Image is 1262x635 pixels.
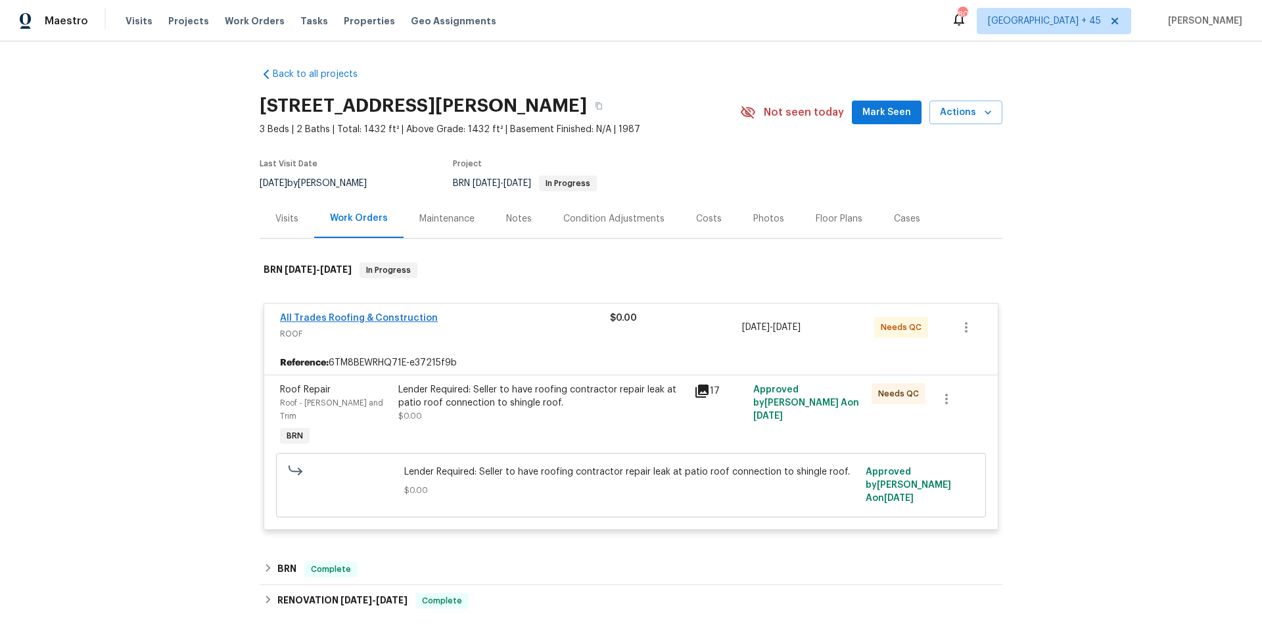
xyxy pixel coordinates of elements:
[453,160,482,168] span: Project
[419,212,475,225] div: Maintenance
[506,212,532,225] div: Notes
[320,265,352,274] span: [DATE]
[285,265,316,274] span: [DATE]
[340,596,408,605] span: -
[361,264,416,277] span: In Progress
[742,323,770,332] span: [DATE]
[503,179,531,188] span: [DATE]
[260,99,587,112] h2: [STREET_ADDRESS][PERSON_NAME]
[753,412,783,421] span: [DATE]
[878,387,924,400] span: Needs QC
[398,383,686,410] div: Lender Required: Seller to have roofing contractor repair leak at patio roof connection to shingl...
[773,323,801,332] span: [DATE]
[260,585,1002,617] div: RENOVATION [DATE]-[DATE]Complete
[285,265,352,274] span: -
[398,412,422,420] span: $0.00
[306,563,356,576] span: Complete
[340,596,372,605] span: [DATE]
[260,123,740,136] span: 3 Beds | 2 Baths | Total: 1432 ft² | Above Grade: 1432 ft² | Basement Finished: N/A | 1987
[940,105,992,121] span: Actions
[587,94,611,118] button: Copy Address
[264,262,352,278] h6: BRN
[764,106,844,119] span: Not seen today
[417,594,467,607] span: Complete
[473,179,500,188] span: [DATE]
[280,399,383,420] span: Roof - [PERSON_NAME] and Trim
[404,484,858,497] span: $0.00
[852,101,922,125] button: Mark Seen
[540,179,596,187] span: In Progress
[126,14,152,28] span: Visits
[225,14,285,28] span: Work Orders
[280,314,438,323] a: All Trades Roofing & Construction
[300,16,328,26] span: Tasks
[411,14,496,28] span: Geo Assignments
[563,212,665,225] div: Condition Adjustments
[260,249,1002,291] div: BRN [DATE]-[DATE]In Progress
[473,179,531,188] span: -
[264,351,998,375] div: 6TM8BEWRHQ71E-e37215f9b
[610,314,637,323] span: $0.00
[260,179,287,188] span: [DATE]
[280,385,331,394] span: Roof Repair
[1163,14,1242,28] span: [PERSON_NAME]
[275,212,298,225] div: Visits
[45,14,88,28] span: Maestro
[330,212,388,225] div: Work Orders
[753,212,784,225] div: Photos
[344,14,395,28] span: Properties
[753,385,859,421] span: Approved by [PERSON_NAME] A on
[277,561,296,577] h6: BRN
[281,429,308,442] span: BRN
[260,68,386,81] a: Back to all projects
[376,596,408,605] span: [DATE]
[884,494,914,503] span: [DATE]
[280,327,610,341] span: ROOF
[816,212,862,225] div: Floor Plans
[958,8,967,21] div: 808
[696,212,722,225] div: Costs
[260,176,383,191] div: by [PERSON_NAME]
[929,101,1002,125] button: Actions
[988,14,1101,28] span: [GEOGRAPHIC_DATA] + 45
[260,160,317,168] span: Last Visit Date
[168,14,209,28] span: Projects
[881,321,927,334] span: Needs QC
[742,321,801,334] span: -
[277,593,408,609] h6: RENOVATION
[862,105,911,121] span: Mark Seen
[894,212,920,225] div: Cases
[280,356,329,369] b: Reference:
[866,467,951,503] span: Approved by [PERSON_NAME] A on
[694,383,745,399] div: 17
[260,553,1002,585] div: BRN Complete
[453,179,597,188] span: BRN
[404,465,858,479] span: Lender Required: Seller to have roofing contractor repair leak at patio roof connection to shingl...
